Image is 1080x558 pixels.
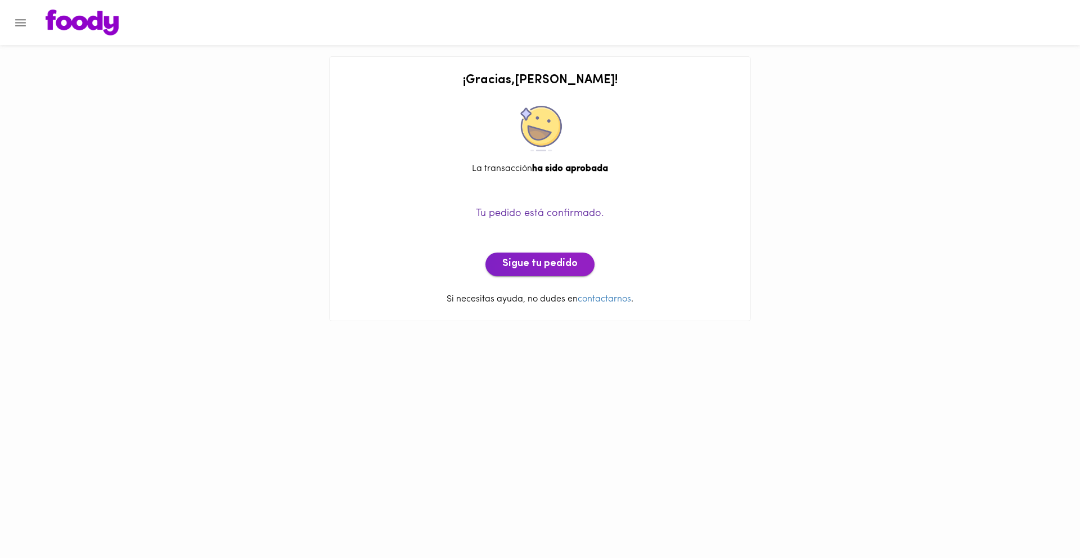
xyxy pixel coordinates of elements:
[46,10,119,35] img: logo.png
[341,293,739,306] p: Si necesitas ayuda, no dudes en .
[476,209,604,219] span: Tu pedido está confirmado.
[1015,493,1069,547] iframe: Messagebird Livechat Widget
[578,295,631,304] a: contactarnos
[7,9,34,37] button: Menu
[532,164,608,173] b: ha sido aprobada
[502,258,578,271] span: Sigue tu pedido
[485,253,595,276] button: Sigue tu pedido
[341,163,739,175] div: La transacción
[517,106,562,151] img: approved.png
[341,74,739,87] h2: ¡ Gracias , [PERSON_NAME] !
